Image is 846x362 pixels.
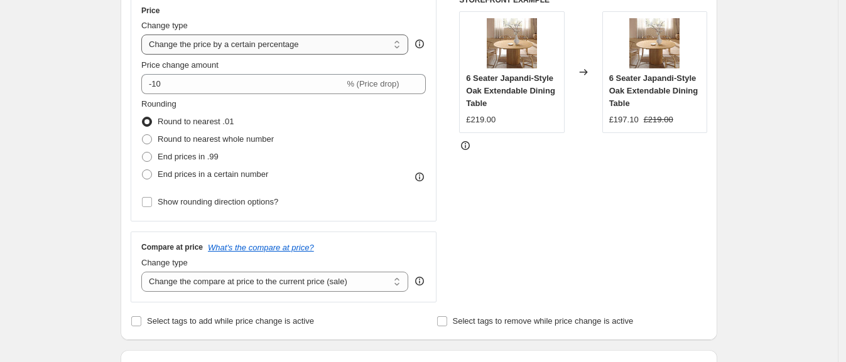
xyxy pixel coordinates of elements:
[466,73,555,108] span: 6 Seater Japandi-Style Oak Extendable Dining Table
[453,316,634,326] span: Select tags to remove while price change is active
[141,60,219,70] span: Price change amount
[141,74,344,94] input: -15
[413,38,426,50] div: help
[629,18,680,68] img: extendable-table-21_80x.jpg
[141,6,160,16] h3: Price
[609,114,639,126] div: £197.10
[158,152,219,161] span: End prices in .99
[158,169,268,179] span: End prices in a certain number
[141,99,176,109] span: Rounding
[208,243,314,252] button: What's the compare at price?
[158,117,234,126] span: Round to nearest .01
[158,134,274,144] span: Round to nearest whole number
[466,114,496,126] div: £219.00
[141,242,203,252] h3: Compare at price
[147,316,314,326] span: Select tags to add while price change is active
[141,21,188,30] span: Change type
[141,258,188,267] span: Change type
[158,197,278,206] span: Show rounding direction options?
[413,275,426,287] div: help
[347,79,399,88] span: % (Price drop)
[487,18,537,68] img: extendable-table-21_80x.jpg
[609,73,698,108] span: 6 Seater Japandi-Style Oak Extendable Dining Table
[644,114,673,126] strike: £219.00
